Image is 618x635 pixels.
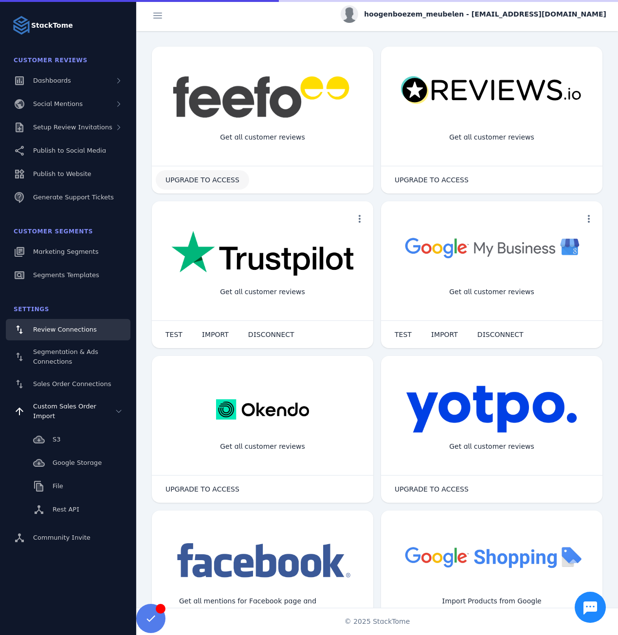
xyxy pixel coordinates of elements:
a: Community Invite [6,527,130,548]
span: DISCONNECT [477,331,524,338]
span: File [53,482,63,490]
span: © 2025 StackTome [345,617,410,627]
a: Publish to Website [6,163,130,185]
button: UPGRADE TO ACCESS [156,479,249,499]
a: S3 [6,429,130,450]
span: Customer Segments [14,228,93,235]
div: Get all customer reviews [212,434,313,459]
span: Segments Templates [33,271,99,279]
div: Get all customer reviews [441,434,542,459]
div: Get all customer reviews [212,124,313,150]
button: UPGRADE TO ACCESS [156,170,249,190]
span: Settings [14,306,49,313]
span: Sales Order Connections [33,380,111,388]
button: more [350,209,369,229]
span: Publish to Website [33,170,91,177]
span: S3 [53,436,61,443]
a: Review Connections [6,319,130,340]
img: googleshopping.png [400,540,583,574]
img: reviewsio.svg [400,76,583,105]
strong: StackTome [31,20,73,31]
span: IMPORT [431,331,458,338]
button: TEST [385,325,421,344]
div: Get all customer reviews [212,279,313,305]
img: yotpo.png [406,385,578,434]
img: trustpilot.png [171,230,354,278]
span: Social Mentions [33,100,83,107]
div: Import Products from Google [434,588,549,614]
span: Community Invite [33,534,91,541]
span: Dashboards [33,77,71,84]
span: TEST [165,331,182,338]
a: Segments Templates [6,265,130,286]
img: facebook.png [171,540,354,582]
span: UPGRADE TO ACCESS [395,486,469,493]
img: profile.jpg [341,5,358,23]
a: Segmentation & Ads Connections [6,342,130,371]
span: Setup Review Invitations [33,123,112,131]
a: Generate Support Tickets [6,187,130,208]
a: Rest API [6,499,130,520]
span: TEST [395,331,412,338]
a: Sales Order Connections [6,373,130,395]
span: DISCONNECT [248,331,294,338]
button: UPGRADE TO ACCESS [385,479,478,499]
button: TEST [156,325,192,344]
img: Logo image [12,16,31,35]
img: okendo.webp [216,385,309,434]
a: Publish to Social Media [6,140,130,161]
button: IMPORT [421,325,468,344]
button: DISCONNECT [238,325,304,344]
a: Google Storage [6,452,130,474]
span: UPGRADE TO ACCESS [165,176,239,183]
img: googlebusiness.png [400,230,583,265]
span: Custom Sales Order Import [33,403,96,420]
span: UPGRADE TO ACCESS [165,486,239,493]
div: Get all customer reviews [441,279,542,305]
div: Get all mentions for Facebook page and Instagram account [171,588,354,624]
button: UPGRADE TO ACCESS [385,170,478,190]
span: IMPORT [202,331,229,338]
button: hoogenboezem_meubelen - [EMAIL_ADDRESS][DOMAIN_NAME] [341,5,606,23]
button: DISCONNECT [468,325,533,344]
a: Marketing Segments [6,241,130,263]
span: Publish to Social Media [33,147,106,154]
span: Customer Reviews [14,57,88,64]
span: UPGRADE TO ACCESS [395,176,469,183]
span: Rest API [53,506,79,513]
div: Get all customer reviews [441,124,542,150]
a: File [6,476,130,497]
span: Segmentation & Ads Connections [33,348,98,365]
button: IMPORT [192,325,238,344]
button: more [579,209,599,229]
span: hoogenboezem_meubelen - [EMAIL_ADDRESS][DOMAIN_NAME] [364,9,606,19]
span: Review Connections [33,326,97,333]
img: feefo.png [171,76,354,118]
span: Marketing Segments [33,248,98,255]
span: Google Storage [53,459,102,466]
span: Generate Support Tickets [33,194,114,201]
